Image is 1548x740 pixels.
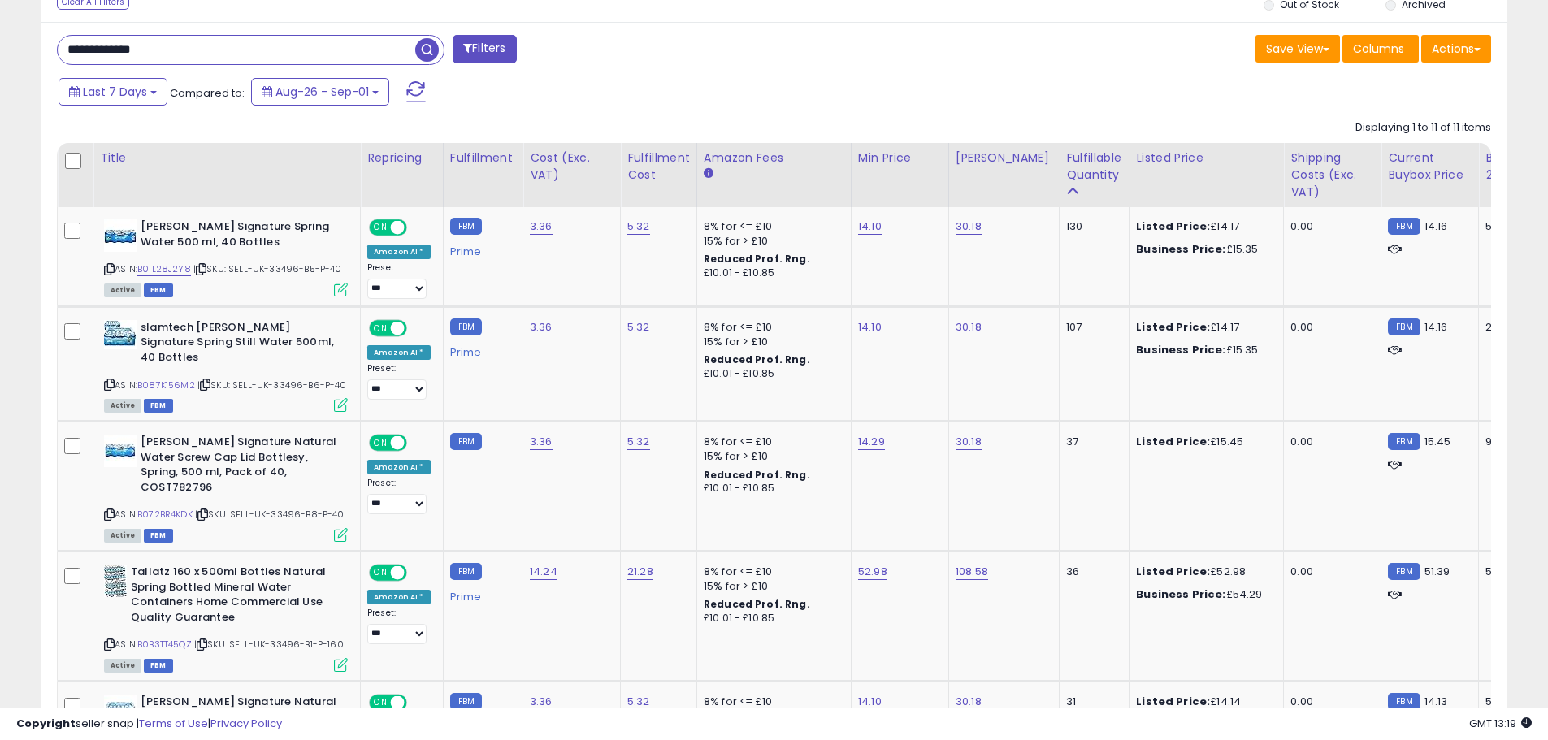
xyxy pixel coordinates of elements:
span: All listings currently available for purchase on Amazon [104,399,141,413]
div: 0.00 [1290,435,1368,449]
a: 14.10 [858,319,882,335]
a: Terms of Use [139,716,208,731]
div: 15% for > £10 [704,579,839,594]
button: Last 7 Days [59,78,167,106]
a: 14.10 [858,219,882,235]
a: 5.32 [627,434,650,450]
div: ASIN: [104,320,348,410]
a: 5.32 [627,219,650,235]
strong: Copyright [16,716,76,731]
div: 0.00 [1290,219,1368,234]
div: Amazon Fees [704,149,844,167]
div: Amazon AI * [367,345,431,360]
div: £15.35 [1136,242,1271,257]
a: 30.18 [956,219,982,235]
div: Current Buybox Price [1388,149,1472,184]
b: Listed Price: [1136,219,1210,234]
span: 2025-09-9 13:19 GMT [1469,716,1532,731]
span: ON [371,566,391,580]
div: 5% [1485,565,1539,579]
div: £15.35 [1136,343,1271,357]
small: FBM [1388,563,1420,580]
div: 8% for <= £10 [704,565,839,579]
b: [PERSON_NAME] Signature Spring Water 500 ml, 40 Bottles [141,219,338,253]
a: 3.36 [530,219,553,235]
b: Reduced Prof. Rng. [704,252,810,266]
div: Title [100,149,353,167]
a: B01L28J2Y8 [137,262,191,276]
div: £10.01 - £10.85 [704,266,839,280]
div: 8% for <= £10 [704,219,839,234]
div: 15% for > £10 [704,449,839,464]
div: £15.45 [1136,435,1271,449]
small: FBM [1388,218,1420,235]
small: Amazon Fees. [704,167,713,181]
div: Amazon AI * [367,460,431,474]
img: 51Z+wKL73cL._SL40_.jpg [104,219,137,252]
div: £14.17 [1136,320,1271,335]
span: All listings currently available for purchase on Amazon [104,529,141,543]
span: ON [371,321,391,335]
div: Preset: [367,262,431,299]
div: Displaying 1 to 11 of 11 items [1355,120,1491,136]
div: 94% [1485,435,1539,449]
b: Business Price: [1136,586,1225,602]
span: | SKU: SELL-UK-33496-B5-P-40 [193,262,342,275]
button: Save View [1255,35,1340,63]
span: OFF [405,321,431,335]
div: £10.01 - £10.85 [704,367,839,381]
div: Fulfillment Cost [627,149,690,184]
div: BB Share 24h. [1485,149,1545,184]
div: £10.01 - £10.85 [704,482,839,495]
div: £54.29 [1136,587,1271,602]
span: Columns [1353,41,1404,57]
span: ON [371,436,391,450]
small: FBM [450,318,482,335]
small: FBM [450,218,482,235]
div: 15% for > £10 [704,234,839,249]
div: 36 [1066,565,1117,579]
div: ASIN: [104,565,348,670]
span: 51.39 [1424,564,1450,579]
div: £52.98 [1136,565,1271,579]
b: Listed Price: [1136,319,1210,335]
a: 5.32 [627,319,650,335]
span: OFF [405,566,431,580]
span: Last 7 Days [83,84,147,100]
button: Filters [453,35,516,63]
div: 5% [1485,219,1539,234]
span: 14.16 [1424,219,1448,234]
div: Preset: [367,363,431,400]
b: Business Price: [1136,342,1225,357]
span: All listings currently available for purchase on Amazon [104,659,141,673]
span: OFF [405,436,431,450]
span: Compared to: [170,85,245,101]
b: Tallatz 160 x 500ml Bottles Natural Spring Bottled Mineral Water Containers Home Commercial Use Q... [131,565,328,629]
span: | SKU: SELL-UK-33496-B6-P-40 [197,379,347,392]
div: Prime [450,584,510,604]
div: 37 [1066,435,1117,449]
img: 41kCvUfKnyL._SL40_.jpg [104,435,137,467]
img: 51xA1s4UivL._SL40_.jpg [104,565,127,597]
div: 0.00 [1290,320,1368,335]
a: 21.28 [627,564,653,580]
span: FBM [144,659,173,673]
div: ASIN: [104,435,348,540]
div: Min Price [858,149,942,167]
a: B072BR4KDK [137,508,193,521]
div: Cost (Exc. VAT) [530,149,614,184]
small: FBM [1388,318,1420,335]
a: 108.58 [956,564,988,580]
a: 30.18 [956,319,982,335]
b: Reduced Prof. Rng. [704,353,810,366]
span: OFF [405,221,431,235]
div: Amazon AI * [367,245,431,259]
a: B087K156M2 [137,379,195,392]
div: 15% for > £10 [704,335,839,349]
div: £14.17 [1136,219,1271,234]
span: All listings currently available for purchase on Amazon [104,283,141,297]
b: [PERSON_NAME] Signature Natural Water Screw Cap Lid Bottlesy, Spring, 500 ml, Pack of 40, COST782796 [141,435,338,499]
div: Prime [450,239,510,258]
div: 130 [1066,219,1117,234]
a: B0B3TT45QZ [137,638,192,651]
